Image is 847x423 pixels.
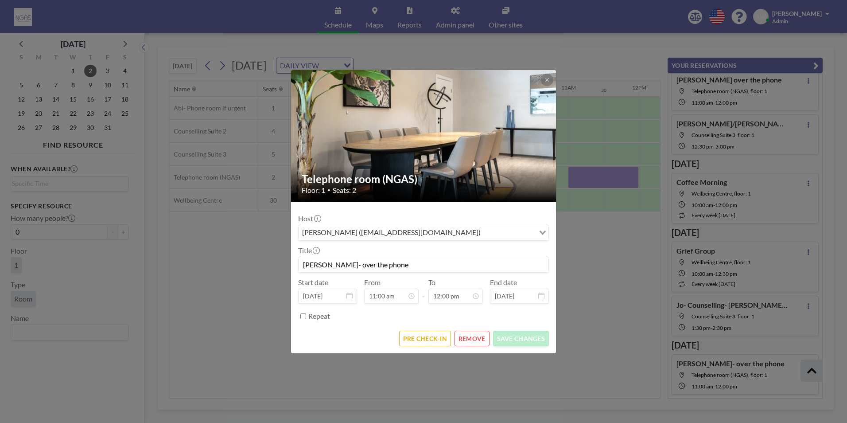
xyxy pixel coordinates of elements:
button: SAVE CHANGES [493,331,549,346]
span: • [327,187,330,193]
span: - [422,281,425,301]
label: Title [298,246,319,255]
label: Repeat [308,312,330,321]
label: Start date [298,278,328,287]
input: Search for option [483,227,534,239]
span: [PERSON_NAME] ([EMAIL_ADDRESS][DOMAIN_NAME]) [300,227,482,239]
label: Host [298,214,320,223]
div: Search for option [299,225,548,240]
button: REMOVE [455,331,490,346]
button: PRE CHECK-IN [399,331,451,346]
h2: Telephone room (NGAS) [302,172,546,186]
label: End date [490,278,517,287]
label: To [428,278,435,287]
input: (No title) [299,257,548,272]
span: Floor: 1 [302,186,325,195]
img: 537.jpg [291,47,557,224]
span: Seats: 2 [333,186,356,195]
label: From [364,278,381,287]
